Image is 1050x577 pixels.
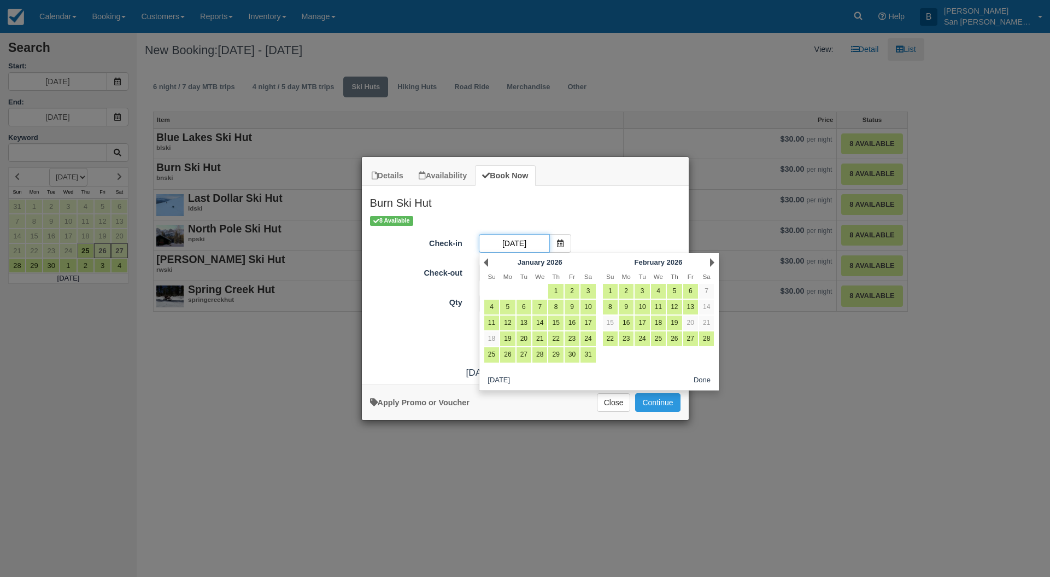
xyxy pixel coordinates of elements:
[484,300,499,314] a: 4
[603,331,618,346] a: 22
[651,316,666,330] a: 18
[683,331,698,346] a: 27
[370,398,470,407] a: Apply Voucher
[500,300,515,314] a: 5
[635,393,680,412] button: Add to Booking
[565,316,579,330] a: 16
[565,331,579,346] a: 23
[565,284,579,299] a: 2
[503,273,512,280] span: Monday
[484,258,488,267] a: Prev
[699,284,714,299] a: 7
[362,264,471,279] label: Check-out
[619,300,633,314] a: 9
[517,331,531,346] a: 20
[362,186,689,214] h2: Burn Ski Hut
[466,367,534,378] span: [DATE] - [DATE]
[667,300,682,314] a: 12
[651,331,666,346] a: 25
[699,331,714,346] a: 28
[532,331,547,346] a: 21
[699,300,714,314] a: 14
[638,273,646,280] span: Tuesday
[667,316,682,330] a: 19
[362,293,471,308] label: Qty
[517,300,531,314] a: 6
[689,374,715,388] button: Done
[548,331,563,346] a: 22
[518,258,545,266] span: January
[584,273,592,280] span: Saturday
[362,234,471,249] label: Check-in
[500,316,515,330] a: 12
[547,258,562,266] span: 2026
[475,165,535,186] a: Book Now
[580,300,595,314] a: 10
[484,316,499,330] a: 11
[622,273,631,280] span: Monday
[484,331,499,346] a: 18
[484,347,499,362] a: 25
[597,393,631,412] button: Close
[703,273,711,280] span: Saturday
[500,331,515,346] a: 19
[548,284,563,299] a: 1
[500,347,515,362] a: 26
[552,273,560,280] span: Thursday
[484,374,514,388] button: [DATE]
[548,316,563,330] a: 15
[565,347,579,362] a: 30
[535,273,544,280] span: Wednesday
[603,300,618,314] a: 8
[603,316,618,330] a: 15
[635,258,665,266] span: February
[569,273,575,280] span: Friday
[580,316,595,330] a: 17
[651,284,666,299] a: 4
[635,331,649,346] a: 24
[520,273,527,280] span: Tuesday
[548,347,563,362] a: 29
[362,186,689,379] div: Item Modal
[548,300,563,314] a: 8
[362,366,689,380] div: :
[488,273,495,280] span: Sunday
[517,347,531,362] a: 27
[667,331,682,346] a: 26
[370,216,413,225] span: 8 Available
[565,300,579,314] a: 9
[667,284,682,299] a: 5
[619,316,633,330] a: 16
[635,284,649,299] a: 3
[365,165,410,186] a: Details
[683,316,698,330] a: 20
[532,316,547,330] a: 14
[619,331,633,346] a: 23
[688,273,694,280] span: Friday
[532,300,547,314] a: 7
[683,300,698,314] a: 13
[651,300,666,314] a: 11
[580,347,595,362] a: 31
[412,165,474,186] a: Availability
[683,284,698,299] a: 6
[606,273,614,280] span: Sunday
[580,331,595,346] a: 24
[603,284,618,299] a: 1
[619,284,633,299] a: 2
[635,300,649,314] a: 10
[710,258,714,267] a: Next
[635,316,649,330] a: 17
[667,258,683,266] span: 2026
[654,273,663,280] span: Wednesday
[671,273,678,280] span: Thursday
[517,316,531,330] a: 13
[532,347,547,362] a: 28
[580,284,595,299] a: 3
[699,316,714,330] a: 21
